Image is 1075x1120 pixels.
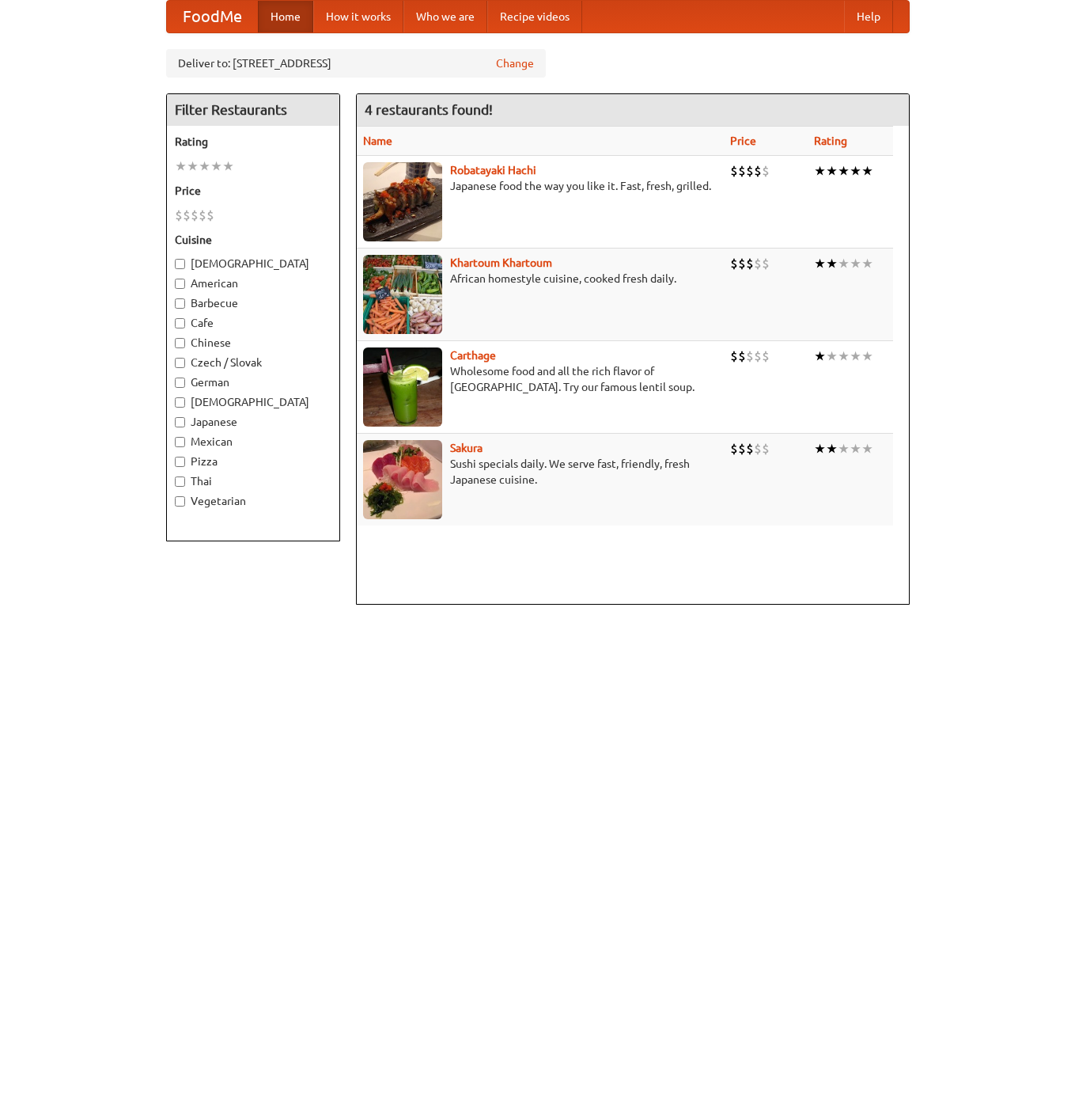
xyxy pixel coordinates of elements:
li: $ [730,255,738,272]
label: Japanese [175,414,331,430]
h5: Cuisine [175,232,331,248]
input: Cafe [175,318,185,328]
li: $ [206,207,214,224]
li: $ [754,162,762,180]
a: Sakura [450,442,483,454]
li: $ [762,255,770,272]
li: ★ [814,347,826,365]
li: ★ [861,440,873,457]
li: ★ [850,347,861,365]
li: ★ [826,255,838,272]
li: $ [730,440,738,457]
li: $ [738,255,746,272]
input: German [175,378,185,388]
li: ★ [175,158,187,175]
li: ★ [826,347,838,365]
input: Chinese [175,338,185,348]
li: $ [746,255,754,272]
li: ★ [838,347,850,365]
label: Thai [175,473,331,489]
img: sakura.jpg [363,440,442,519]
a: Change [496,55,534,71]
li: $ [754,440,762,457]
li: ★ [861,255,873,272]
input: Thai [175,476,185,487]
li: $ [183,207,191,224]
input: Barbecue [175,298,185,309]
p: Wholesome food and all the rich flavor of [GEOGRAPHIC_DATA]. Try our famous lentil soup. [363,363,717,395]
li: $ [762,347,770,365]
li: ★ [210,158,222,175]
input: American [175,279,185,289]
label: German [175,374,331,390]
li: $ [730,162,738,180]
a: How it works [313,1,403,32]
h4: Filter Restaurants [167,94,339,126]
b: Carthage [450,349,496,362]
h5: Rating [175,134,331,150]
li: ★ [850,440,861,457]
p: Japanese food the way you like it. Fast, fresh, grilled. [363,178,717,194]
input: Japanese [175,417,185,427]
p: African homestyle cuisine, cooked fresh daily. [363,271,717,287]
li: ★ [838,440,850,457]
li: ★ [826,440,838,457]
li: $ [746,347,754,365]
a: Rating [814,135,847,147]
label: Vegetarian [175,493,331,509]
img: carthage.jpg [363,347,442,427]
li: ★ [222,158,234,175]
div: Deliver to: [STREET_ADDRESS] [166,49,546,78]
a: Recipe videos [487,1,582,32]
a: Price [730,135,756,147]
li: $ [730,347,738,365]
li: $ [762,162,770,180]
label: Cafe [175,315,331,331]
li: ★ [814,255,826,272]
label: Czech / Slovak [175,355,331,370]
label: Chinese [175,335,331,351]
li: ★ [826,162,838,180]
img: robatayaki.jpg [363,162,442,241]
ng-pluralize: 4 restaurants found! [365,102,493,117]
input: Vegetarian [175,496,185,507]
li: $ [738,162,746,180]
a: Robatayaki Hachi [450,164,536,177]
input: Mexican [175,437,185,447]
li: ★ [861,162,873,180]
li: ★ [814,162,826,180]
li: ★ [814,440,826,457]
input: [DEMOGRAPHIC_DATA] [175,397,185,408]
li: ★ [838,162,850,180]
a: Who we are [403,1,487,32]
li: $ [191,207,199,224]
li: $ [754,255,762,272]
li: ★ [199,158,210,175]
li: ★ [187,158,199,175]
input: [DEMOGRAPHIC_DATA] [175,259,185,269]
a: Khartoum Khartoum [450,256,552,269]
label: American [175,275,331,291]
img: khartoum.jpg [363,255,442,334]
li: $ [199,207,206,224]
label: Barbecue [175,295,331,311]
label: Pizza [175,454,331,469]
h5: Price [175,183,331,199]
a: Help [844,1,893,32]
p: Sushi specials daily. We serve fast, friendly, fresh Japanese cuisine. [363,456,717,488]
li: $ [762,440,770,457]
li: ★ [861,347,873,365]
input: Czech / Slovak [175,358,185,368]
a: Home [258,1,313,32]
label: [DEMOGRAPHIC_DATA] [175,394,331,410]
label: [DEMOGRAPHIC_DATA] [175,256,331,271]
li: ★ [850,162,861,180]
li: $ [738,440,746,457]
input: Pizza [175,457,185,467]
a: Name [363,135,392,147]
li: $ [746,162,754,180]
li: $ [754,347,762,365]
